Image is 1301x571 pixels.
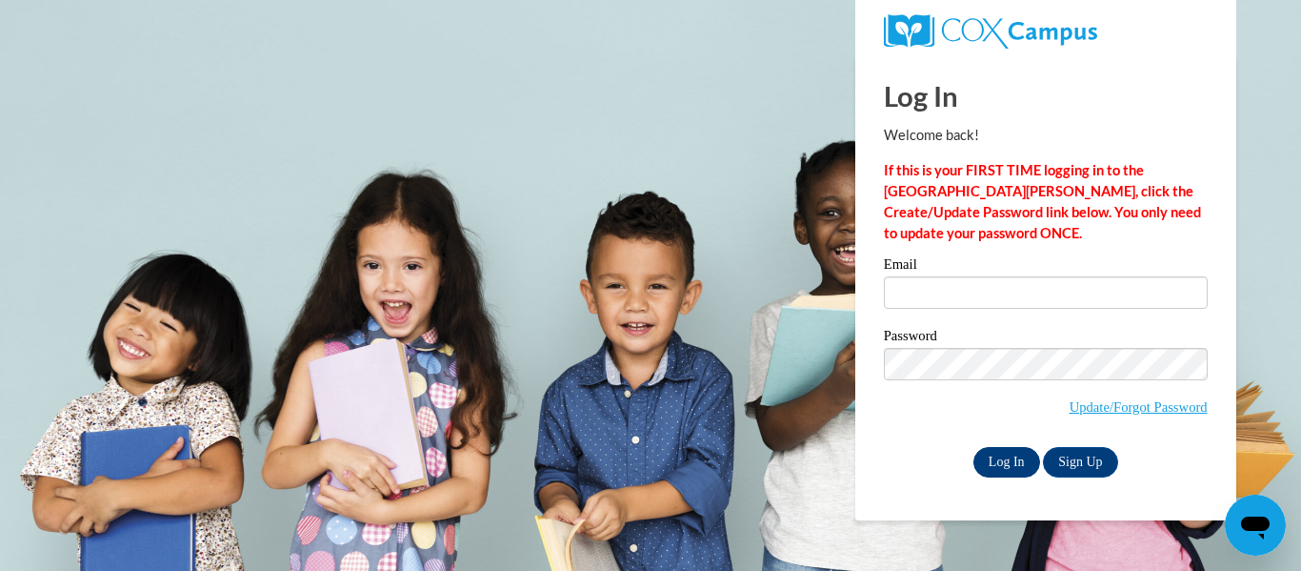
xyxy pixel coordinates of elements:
img: COX Campus [884,14,1097,49]
a: Update/Forgot Password [1070,399,1208,415]
label: Password [884,329,1208,348]
h1: Log In [884,76,1208,115]
a: COX Campus [884,14,1208,49]
p: Welcome back! [884,125,1208,146]
label: Email [884,257,1208,276]
iframe: Button to launch messaging window [1225,495,1286,556]
strong: If this is your FIRST TIME logging in to the [GEOGRAPHIC_DATA][PERSON_NAME], click the Create/Upd... [884,162,1201,241]
input: Log In [973,447,1040,478]
a: Sign Up [1043,447,1117,478]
